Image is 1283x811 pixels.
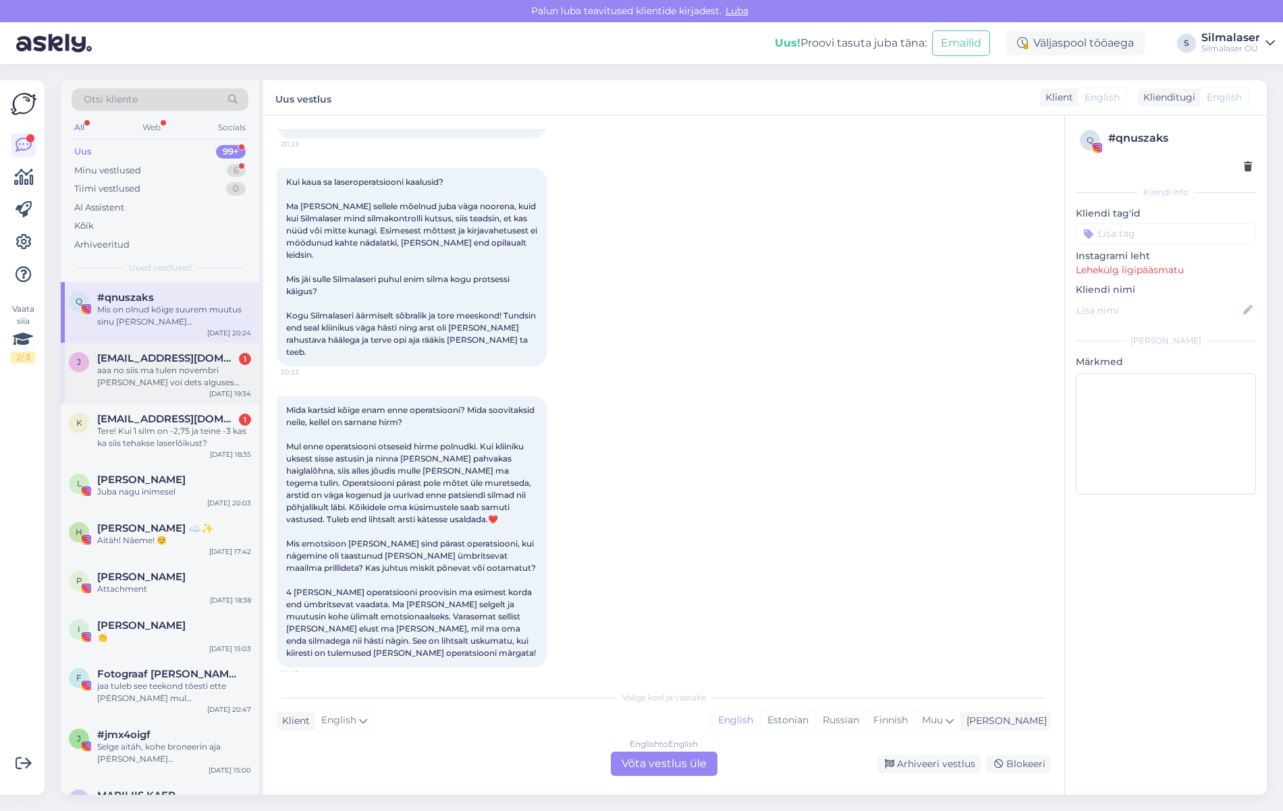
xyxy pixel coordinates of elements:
[866,710,915,731] div: Finnish
[76,794,83,804] span: M
[97,364,251,389] div: aaa no siis ma tulen novembri [PERSON_NAME] voi dets alguses uuringule ja m2rtsis opile kui silm ...
[1087,135,1093,145] span: q
[1138,90,1195,105] div: Klienditugi
[97,352,238,364] span: jasmine.mahov@gmail.com
[129,262,192,274] span: Uued vestlused
[1076,355,1256,369] p: Märkmed
[74,145,92,159] div: Uus
[286,177,539,357] span: Kui kaua sa laseroperatsiooni kaalusid? Ma [PERSON_NAME] sellele mõelnud juba väga noorena, kuid ...
[611,752,717,776] div: Võta vestlus üle
[11,91,36,117] img: Askly Logo
[207,704,251,715] div: [DATE] 20:47
[76,418,82,428] span: k
[140,119,163,136] div: Web
[775,35,927,51] div: Proovi tasuta juba täna:
[74,219,94,233] div: Kõik
[77,357,81,367] span: j
[226,182,246,196] div: 0
[275,88,331,107] label: Uus vestlus
[11,352,35,364] div: 2 / 3
[97,304,251,328] div: Mis on olnud kõige suurem muutus sinu [PERSON_NAME] operatsioonile? Nii harjumatu on õhtul [PERSO...
[1076,263,1256,277] p: Lehekülg ligipääsmatu
[77,733,81,744] span: j
[760,710,815,731] div: Estonian
[72,119,87,136] div: All
[97,486,251,498] div: Juba nagu inimesel
[97,474,186,486] span: Lisabet Loigu
[74,182,140,196] div: Tiimi vestlused
[97,632,251,644] div: 👏
[1076,223,1256,244] input: Lisa tag
[74,164,141,177] div: Minu vestlused
[815,710,866,731] div: Russian
[321,713,356,728] span: English
[239,414,251,426] div: 1
[76,673,82,683] span: F
[209,547,251,557] div: [DATE] 17:42
[630,738,698,750] div: English to English
[97,619,186,632] span: Inger V
[986,755,1051,773] div: Blokeeri
[215,119,248,136] div: Socials
[97,534,251,547] div: Aitäh! Näeme! ☺️
[97,668,238,680] span: Fotograaf Maigi
[97,729,151,741] span: #jmx4oigf
[1076,206,1256,221] p: Kliendi tag'id
[11,303,35,364] div: Vaata siia
[76,527,82,537] span: h
[239,353,251,365] div: 1
[74,201,124,215] div: AI Assistent
[1006,31,1145,55] div: Väljaspool tööaega
[97,583,251,595] div: Attachment
[961,714,1047,728] div: [PERSON_NAME]
[922,714,943,726] span: Muu
[1085,90,1120,105] span: English
[281,668,331,678] span: 20:23
[97,789,175,802] span: MARILIIS KAER
[76,576,82,586] span: p
[877,755,981,773] div: Arhiveeri vestlus
[76,296,82,306] span: q
[97,291,154,304] span: #qnuszaks
[721,5,753,17] span: Luba
[277,692,1051,704] div: Valige keel ja vastake
[775,36,800,49] b: Uus!
[207,498,251,508] div: [DATE] 20:03
[97,522,214,534] span: helen ☁️✨
[207,328,251,338] div: [DATE] 20:24
[281,367,331,377] span: 20:23
[281,139,331,149] span: 20:23
[1177,34,1196,53] div: S
[84,92,138,107] span: Otsi kliente
[277,714,310,728] div: Klient
[1201,32,1260,43] div: Silmalaser
[209,644,251,654] div: [DATE] 15:03
[227,164,246,177] div: 6
[1201,43,1260,54] div: Silmalaser OÜ
[77,478,82,488] span: L
[97,680,251,704] div: jaa tuleb see teekond tõesti ette [PERSON_NAME] mul [PERSON_NAME] -1 noh viimati pigem aga nii mõ...
[932,30,990,56] button: Emailid
[74,238,130,252] div: Arhiveeritud
[97,413,238,425] span: k.trey@hotmail.com
[1207,90,1242,105] span: English
[209,389,251,399] div: [DATE] 19:34
[1040,90,1073,105] div: Klient
[1076,249,1256,263] p: Instagrami leht
[216,145,246,159] div: 99+
[711,710,760,731] div: English
[97,425,251,449] div: Tere! Kui 1 silm on -2,75 ja teine -3 kas ka siis tehakse laserlõikust?
[1108,130,1252,146] div: # qnuszaks
[1076,283,1256,297] p: Kliendi nimi
[97,741,251,765] div: Selge aitäh, kohe broneerin aja [PERSON_NAME] broneerimissüsteemis. Ja näeme varsti teie kliiniku...
[209,765,251,775] div: [DATE] 15:00
[210,449,251,459] div: [DATE] 18:35
[210,595,251,605] div: [DATE] 18:38
[78,624,80,634] span: I
[286,405,537,658] span: Mida kartsid kõige enam enne operatsiooni? Mida soovitaksid neile, kellel on sarnane hirm? Mul en...
[1201,32,1275,54] a: SilmalaserSilmalaser OÜ
[1076,186,1256,198] div: Kliendi info
[1076,303,1240,318] input: Lisa nimi
[97,571,186,583] span: pauline lotta
[1076,335,1256,347] div: [PERSON_NAME]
